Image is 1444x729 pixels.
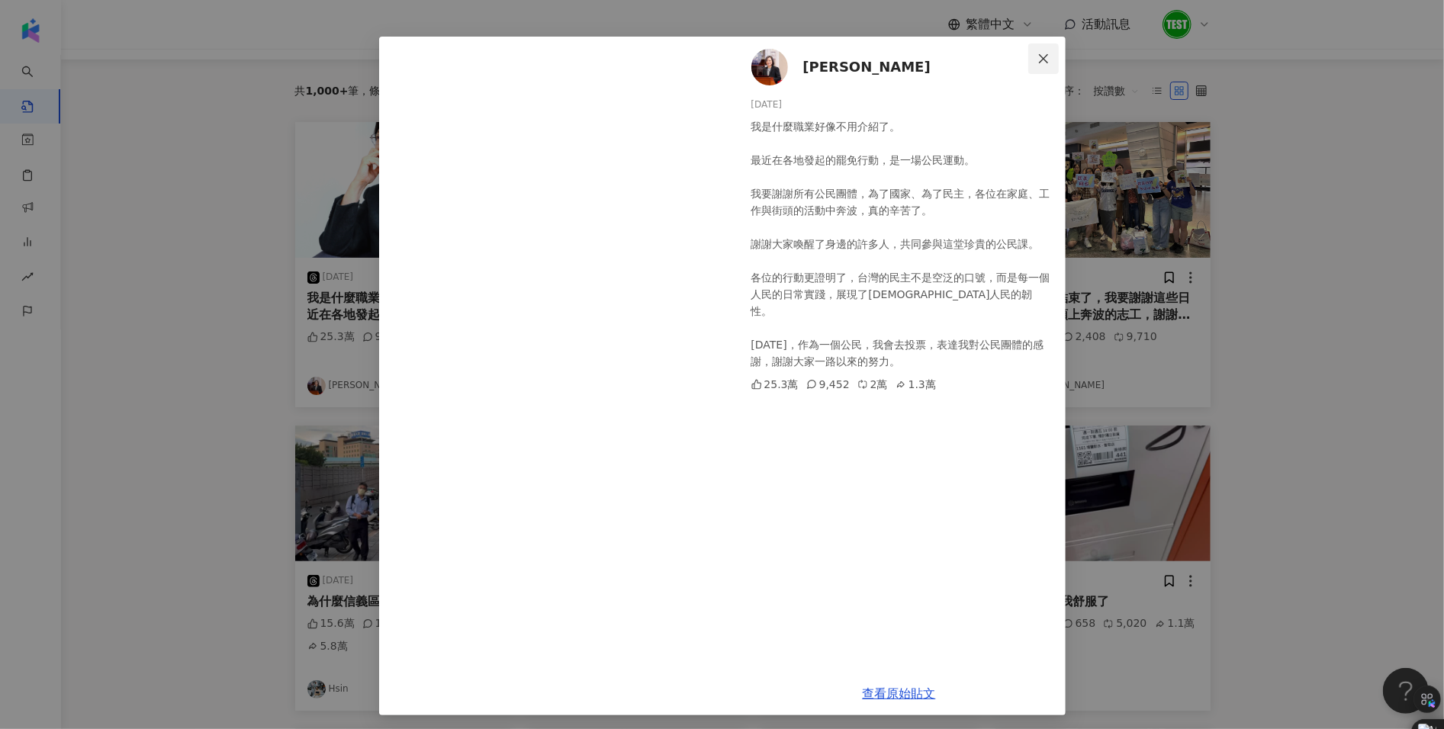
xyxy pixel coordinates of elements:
div: 我是什麼職業好像不用介紹了。 最近在各地發起的罷免行動，是一場公民運動。 我要謝謝所有公民團體，為了國家、為了民主，各位在家庭、工作與街頭的活動中奔波，真的辛苦了。 謝謝大家喚醒了身邊的許多人，... [751,118,1053,370]
img: KOL Avatar [751,49,788,85]
button: Close [1028,43,1059,74]
div: 1.3萬 [896,376,936,393]
div: 25.3萬 [751,376,799,393]
div: [DATE] [751,98,1053,112]
div: 9,452 [806,376,850,393]
div: 2萬 [857,376,888,393]
span: close [1037,53,1050,65]
span: [PERSON_NAME] [803,56,931,78]
a: KOL Avatar[PERSON_NAME] [751,49,1032,85]
a: 查看原始貼文 [863,686,936,701]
